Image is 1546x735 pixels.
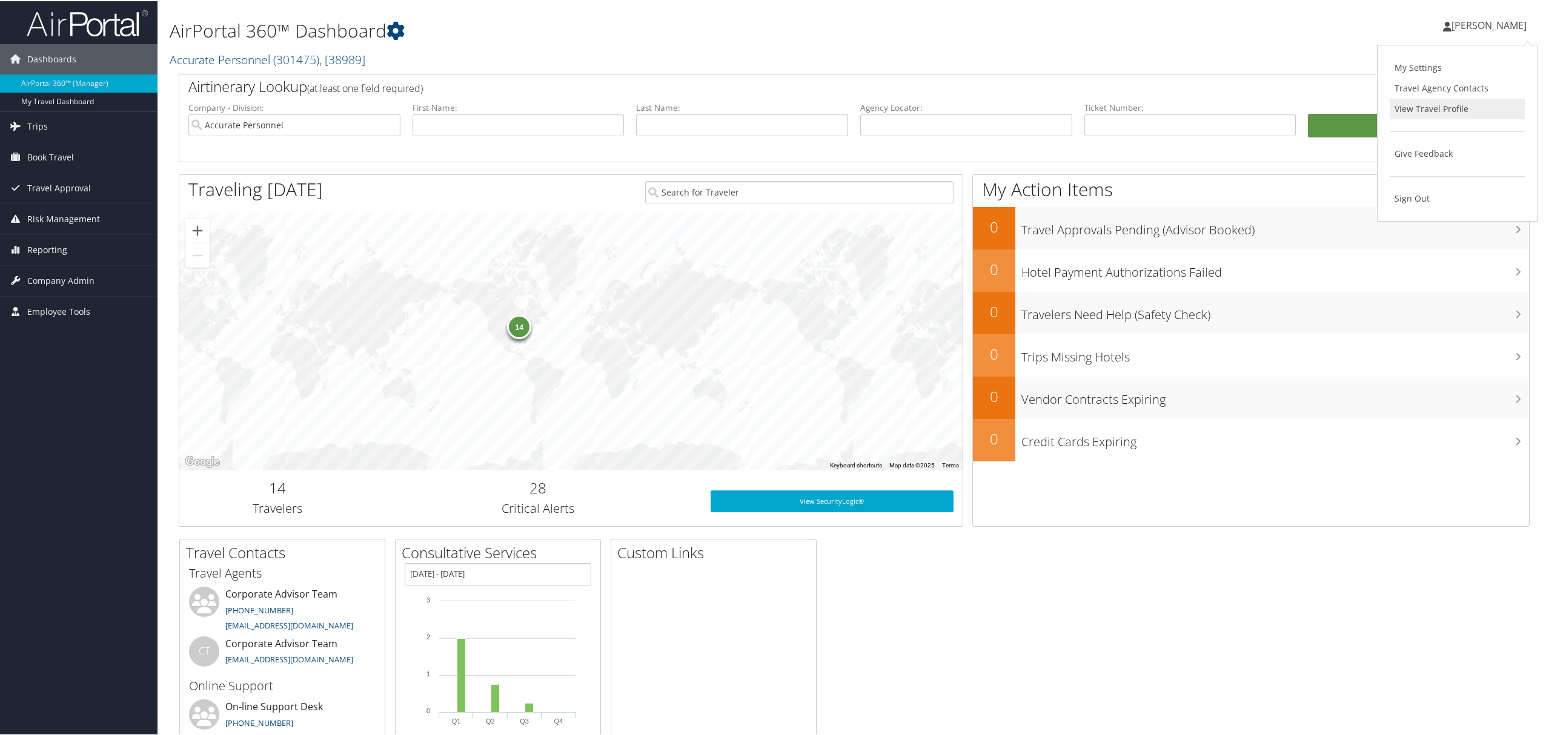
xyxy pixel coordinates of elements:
span: Trips [27,110,48,140]
a: [PERSON_NAME] [1443,6,1539,42]
span: Dashboards [27,43,76,73]
div: CT [189,635,219,665]
a: Terms (opens in new tab) [942,461,959,467]
span: Employee Tools [27,295,90,326]
h2: Consultative Services [402,541,600,562]
a: Sign Out [1390,187,1525,208]
label: Ticket Number: [1084,101,1296,113]
h3: Online Support [189,676,376,693]
h1: My Action Items [973,176,1529,201]
a: My Settings [1390,56,1525,77]
h3: Credit Cards Expiring [1021,426,1529,449]
text: Q3 [520,716,529,723]
img: Google [182,453,222,469]
h2: Airtinerary Lookup [188,75,1407,96]
span: Risk Management [27,203,100,233]
text: Q2 [486,716,495,723]
a: [EMAIL_ADDRESS][DOMAIN_NAME] [225,653,353,664]
a: 0Hotel Payment Authorizations Failed [973,248,1529,291]
tspan: 1 [426,669,430,676]
a: 0Credit Cards Expiring [973,418,1529,460]
a: [EMAIL_ADDRESS][DOMAIN_NAME] [225,619,353,630]
h3: Critical Alerts [384,499,692,516]
h2: 0 [973,216,1015,236]
label: First Name: [413,101,625,113]
a: 0Vendor Contracts Expiring [973,375,1529,418]
span: Map data ©2025 [889,461,935,467]
h3: Hotel Payment Authorizations Failed [1021,257,1529,280]
a: Give Feedback [1390,142,1525,163]
span: Book Travel [27,141,74,171]
h2: 14 [188,476,366,497]
h3: Travelers Need Help (Safety Check) [1021,299,1529,322]
span: [PERSON_NAME] [1451,18,1527,31]
h2: 0 [973,258,1015,279]
h1: AirPortal 360™ Dashboard [170,17,1083,42]
h2: Travel Contacts [186,541,385,562]
h2: 28 [384,476,692,497]
h2: Custom Links [617,541,816,562]
span: ( 301475 ) [273,50,319,67]
tspan: 3 [426,595,430,602]
label: Company - Division: [188,101,400,113]
button: Keyboard shortcuts [830,460,882,469]
button: Zoom out [185,242,210,266]
h2: 0 [973,385,1015,406]
h2: 0 [973,343,1015,363]
a: 0Travel Approvals Pending (Advisor Booked) [973,206,1529,248]
a: 0Travelers Need Help (Safety Check) [973,291,1529,333]
a: Open this area in Google Maps (opens a new window) [182,453,222,469]
a: Accurate Personnel [170,50,365,67]
h2: 0 [973,300,1015,321]
h3: Travelers [188,499,366,516]
div: 14 [507,314,531,338]
h1: Traveling [DATE] [188,176,323,201]
h3: Trips Missing Hotels [1021,341,1529,364]
text: Q1 [452,716,461,723]
a: Travel Agency Contacts [1390,77,1525,97]
li: Corporate Advisor Team [183,635,382,674]
input: Search for Traveler [645,180,954,202]
li: Corporate Advisor Team [183,585,382,635]
button: Zoom in [185,217,210,242]
h3: Travel Agents [189,564,376,581]
span: Reporting [27,234,67,264]
span: Travel Approval [27,172,91,202]
a: View SecurityLogic® [711,489,954,511]
h3: Vendor Contracts Expiring [1021,384,1529,407]
span: Company Admin [27,265,95,295]
a: View Travel Profile [1390,97,1525,118]
button: Search [1308,113,1520,137]
a: [PHONE_NUMBER] [225,604,293,615]
h2: 0 [973,427,1015,448]
span: (at least one field required) [307,81,423,94]
h3: Travel Approvals Pending (Advisor Booked) [1021,214,1529,237]
text: Q4 [554,716,563,723]
label: Agency Locator: [860,101,1072,113]
a: 0Trips Missing Hotels [973,333,1529,375]
span: , [ 38989 ] [319,50,365,67]
a: [PHONE_NUMBER] [225,716,293,727]
tspan: 2 [426,632,430,639]
label: Last Name: [636,101,848,113]
img: airportal-logo.png [27,8,148,36]
tspan: 0 [426,706,430,713]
